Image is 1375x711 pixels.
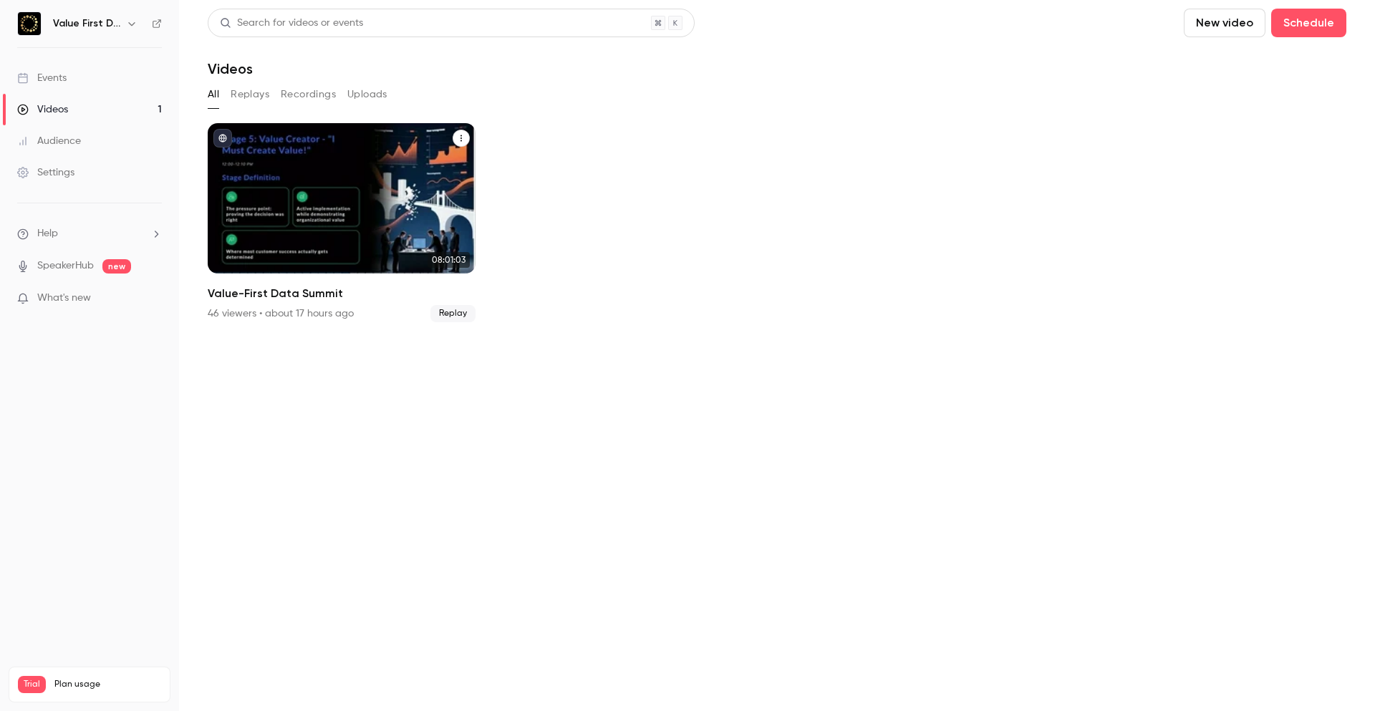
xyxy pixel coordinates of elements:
[208,285,476,302] h2: Value-First Data Summit
[208,123,476,322] li: Value-First Data Summit
[17,102,68,117] div: Videos
[208,60,253,77] h1: Videos
[37,258,94,274] a: SpeakerHub
[347,83,387,106] button: Uploads
[208,9,1346,702] section: Videos
[37,226,58,241] span: Help
[17,134,81,148] div: Audience
[213,129,232,147] button: published
[428,252,470,268] span: 08:01:03
[430,305,476,322] span: Replay
[1184,9,1265,37] button: New video
[54,679,161,690] span: Plan usage
[18,676,46,693] span: Trial
[17,71,67,85] div: Events
[17,226,162,241] li: help-dropdown-opener
[1271,9,1346,37] button: Schedule
[208,123,476,322] a: 08:01:03Value-First Data Summit46 viewers • about 17 hours agoReplay
[231,83,269,106] button: Replays
[145,292,162,305] iframe: Noticeable Trigger
[17,165,74,180] div: Settings
[208,83,219,106] button: All
[18,12,41,35] img: Value First Data Summit
[220,16,363,31] div: Search for videos or events
[281,83,336,106] button: Recordings
[53,16,120,31] h6: Value First Data Summit
[37,291,91,306] span: What's new
[208,123,1346,322] ul: Videos
[102,259,131,274] span: new
[208,306,354,321] div: 46 viewers • about 17 hours ago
